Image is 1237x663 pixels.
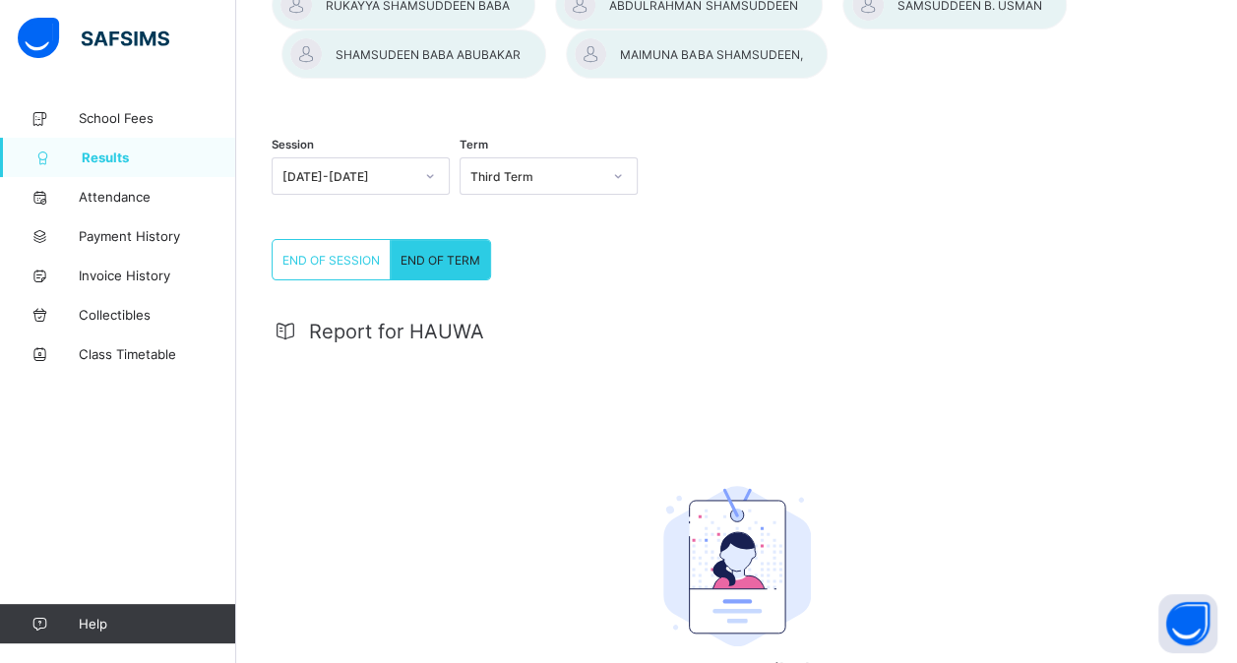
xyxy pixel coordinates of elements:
[1158,594,1217,653] button: Open asap
[82,150,236,165] span: Results
[18,18,169,59] img: safsims
[282,253,380,268] span: END OF SESSION
[401,253,480,268] span: END OF TERM
[79,616,235,632] span: Help
[663,486,811,647] img: student.207b5acb3037b72b59086e8b1a17b1d0.svg
[282,169,413,184] div: [DATE]-[DATE]
[79,228,236,244] span: Payment History
[79,346,236,362] span: Class Timetable
[470,169,601,184] div: Third Term
[272,138,314,151] span: Session
[79,307,236,323] span: Collectibles
[460,138,488,151] span: Term
[79,268,236,283] span: Invoice History
[79,110,236,126] span: School Fees
[79,189,236,205] span: Attendance
[309,320,484,343] span: Report for HAUWA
